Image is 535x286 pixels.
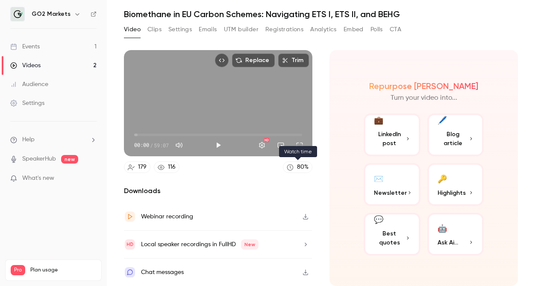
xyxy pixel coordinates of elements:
span: Best quotes [374,229,405,247]
span: / [150,141,153,149]
iframe: Noticeable Trigger [86,175,97,182]
div: 179 [138,163,147,172]
button: Registrations [265,23,303,36]
button: Video [124,23,141,36]
div: Audience [10,80,48,89]
div: 🔑 [438,172,447,185]
button: Emails [199,23,217,36]
div: 💼 [374,115,383,126]
button: Settings [253,137,270,154]
button: Replace [232,54,275,67]
div: Webinar recording [141,212,193,222]
span: Pro [11,265,25,275]
button: CTA [390,23,401,36]
button: Trim [278,54,309,67]
span: Blog article [438,130,469,148]
span: What's new [22,174,54,183]
button: 🖊️Blog article [427,113,484,156]
span: Help [22,135,35,144]
span: 00:00 [134,141,149,149]
div: Events [10,42,40,51]
button: 💼LinkedIn post [364,113,420,156]
h2: Repurpose [PERSON_NAME] [369,81,478,91]
h1: Biomethane in EU Carbon Schemes: Navigating ETS I, ETS II, and BEHG [124,9,518,19]
div: 00:00 [134,141,169,149]
a: 116 [154,161,179,173]
div: Settings [10,99,44,107]
span: New [241,239,259,250]
img: GO2 Markets [11,7,24,21]
button: 🤖Ask Ai... [427,213,484,256]
button: UTM builder [224,23,259,36]
a: 179 [124,161,150,173]
button: 💬Best quotes [364,213,420,256]
span: Highlights [438,188,466,197]
div: Videos [10,61,41,70]
li: help-dropdown-opener [10,135,97,144]
button: Polls [370,23,383,36]
div: HD [264,138,269,142]
button: Full screen [291,137,308,154]
button: Clips [147,23,162,36]
a: 80% [283,161,312,173]
span: 59:07 [154,141,169,149]
span: Plan usage [30,267,96,274]
h2: Downloads [124,186,312,196]
div: 116 [168,163,176,172]
button: Embed [344,23,364,36]
div: Chat messages [141,267,184,277]
div: 🤖 [438,221,447,235]
button: Mute [170,137,188,154]
button: Analytics [310,23,337,36]
a: SpeakerHub [22,155,56,164]
p: Turn your video into... [391,93,457,103]
button: Settings [168,23,192,36]
button: Turn on miniplayer [272,137,289,154]
h6: GO2 Markets [32,10,71,18]
span: Newsletter [374,188,407,197]
span: Ask Ai... [438,238,458,247]
div: 🖊️ [438,115,447,126]
button: 🔑Highlights [427,163,484,206]
div: 💬 [374,214,383,226]
div: Local speaker recordings in FullHD [141,239,259,250]
div: ✉️ [374,172,383,185]
div: 80 % [297,163,309,172]
button: ✉️Newsletter [364,163,420,206]
span: new [61,155,78,164]
span: LinkedIn post [374,130,405,148]
button: Play [210,137,227,154]
button: Embed video [215,54,229,67]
